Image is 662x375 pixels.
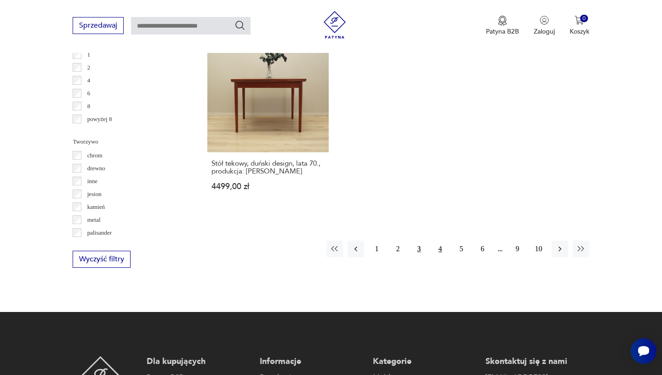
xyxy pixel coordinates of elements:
[87,114,112,124] p: powyżej 8
[234,20,245,31] button: Szukaj
[207,31,328,208] a: Stół tekowy, duński design, lata 70., produkcja: DaniaStół tekowy, duński design, lata 70., produ...
[369,241,385,257] button: 1
[540,16,549,25] img: Ikonka użytkownika
[73,17,124,34] button: Sprzedawaj
[486,16,519,36] button: Patyna B2B
[534,27,555,36] p: Zaloguj
[486,16,519,36] a: Ikona medaluPatyna B2B
[147,356,251,367] p: Dla kupujących
[411,241,428,257] button: 3
[73,137,185,147] p: Tworzywo
[580,15,588,23] div: 0
[534,16,555,36] button: Zaloguj
[87,101,91,111] p: 8
[87,50,91,60] p: 1
[373,356,477,367] p: Kategorie
[87,88,91,98] p: 6
[575,16,584,25] img: Ikona koszyka
[570,27,589,36] p: Koszyk
[87,75,91,86] p: 4
[321,11,348,39] img: Patyna - sklep z meblami i dekoracjami vintage
[87,189,102,199] p: jesion
[390,241,406,257] button: 2
[87,202,105,212] p: kamień
[486,27,519,36] p: Patyna B2B
[498,16,507,26] img: Ikona medalu
[509,241,526,257] button: 9
[570,16,589,36] button: 0Koszyk
[87,241,104,251] p: sklejka
[87,215,101,225] p: metal
[87,63,91,73] p: 2
[211,183,324,190] p: 4499,00 zł
[73,251,131,268] button: Wyczyść filtry
[87,228,112,238] p: palisander
[453,241,470,257] button: 5
[474,241,491,257] button: 6
[432,241,449,257] button: 4
[485,356,589,367] p: Skontaktuj się z nami
[631,338,656,364] iframe: Smartsupp widget button
[73,23,124,29] a: Sprzedawaj
[531,241,547,257] button: 10
[211,160,324,175] h3: Stół tekowy, duński design, lata 70., produkcja: [PERSON_NAME]
[260,356,364,367] p: Informacje
[87,163,105,173] p: drewno
[87,176,97,186] p: inne
[87,150,103,161] p: chrom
